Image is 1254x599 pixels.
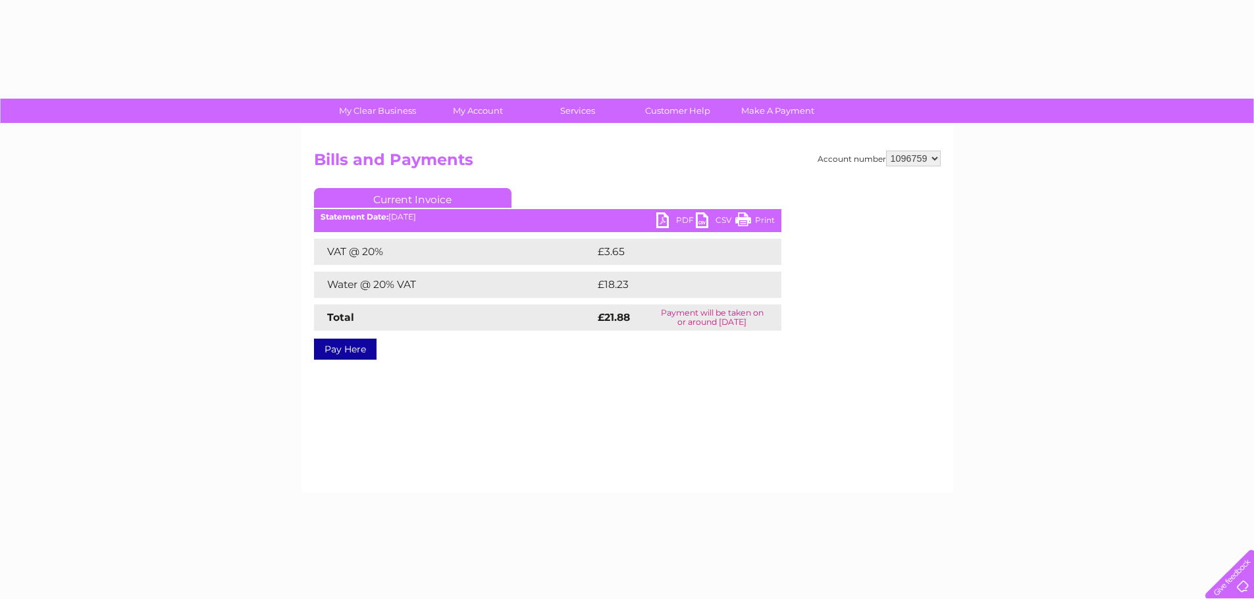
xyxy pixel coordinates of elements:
a: My Clear Business [323,99,432,123]
strong: £21.88 [598,311,630,323]
strong: Total [327,311,354,323]
a: Customer Help [623,99,732,123]
a: Pay Here [314,339,377,360]
h2: Bills and Payments [314,151,941,176]
div: Account number [818,151,941,166]
a: My Account [423,99,532,123]
td: Payment will be taken on or around [DATE] [643,304,781,331]
a: Make A Payment [723,99,832,123]
a: Print [735,212,775,231]
b: Statement Date: [321,212,388,222]
div: [DATE] [314,212,781,222]
td: Water @ 20% VAT [314,272,594,298]
td: VAT @ 20% [314,239,594,265]
a: Services [523,99,632,123]
td: £3.65 [594,239,750,265]
a: PDF [656,212,696,231]
a: CSV [696,212,735,231]
td: £18.23 [594,272,754,298]
a: Current Invoice [314,188,511,208]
